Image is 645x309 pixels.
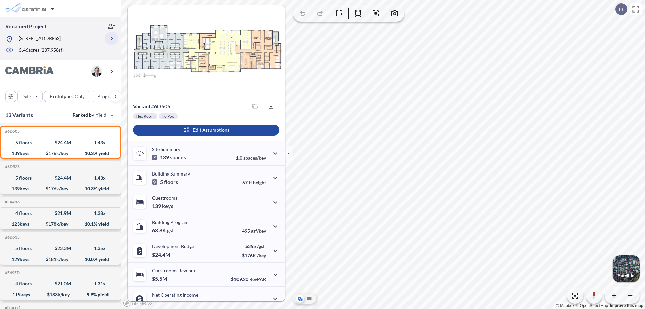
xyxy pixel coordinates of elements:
span: Yield [96,112,107,118]
p: 13 Variants [5,111,33,119]
p: $176K [242,253,266,258]
p: $2.5M [152,300,168,306]
p: 139 [152,154,186,161]
a: OpenStreetMap [575,303,608,308]
p: No Pool [161,114,175,119]
span: gsf/key [251,228,266,234]
button: Switcher ImageSatellite [613,255,640,282]
p: Renamed Project [5,23,47,30]
p: Edit Assumptions [193,127,229,133]
span: height [253,180,266,185]
h5: Click to copy the code [4,200,20,204]
p: [STREET_ADDRESS] [19,35,61,43]
p: Building Program [152,219,189,225]
span: ft [249,180,252,185]
p: Net Operating Income [152,292,198,298]
p: 68.8K [152,227,174,234]
p: 495 [242,228,266,234]
h5: Click to copy the code [4,129,20,134]
p: 5 [152,179,178,185]
p: Flex Room [136,114,155,119]
p: 1.0 [236,155,266,161]
p: Site Summary [152,146,180,152]
button: Edit Assumptions [133,125,279,136]
span: spaces/key [243,155,266,161]
button: Aerial View [296,295,304,303]
p: $5.5M [152,275,168,282]
p: 67 [242,180,266,185]
h5: Click to copy the code [4,270,20,275]
button: Site Plan [305,295,313,303]
p: Site [23,93,31,100]
span: floors [164,179,178,185]
span: margin [251,301,266,306]
img: Switcher Image [613,255,640,282]
button: Ranked by Yield [67,110,118,120]
p: $355 [242,243,266,249]
p: 45.0% [238,301,266,306]
p: Satellite [618,273,634,278]
span: /key [257,253,266,258]
p: Development Budget [152,243,196,249]
button: Prototypes Only [44,91,90,102]
img: user logo [91,66,102,77]
p: D [619,6,623,12]
p: $24.4M [152,251,171,258]
p: # 6d505 [133,103,170,110]
p: Guestrooms Revenue [152,268,196,273]
p: 139 [152,203,173,209]
span: keys [162,203,173,209]
h5: Click to copy the code [4,164,20,169]
a: Mapbox [556,303,574,308]
p: Program [97,93,116,100]
h5: Click to copy the code [4,235,20,240]
p: Prototypes Only [50,93,85,100]
span: spaces [170,154,186,161]
p: Guestrooms [152,195,177,201]
p: 5.46 acres ( 237,958 sf) [19,47,64,54]
a: Mapbox homepage [123,299,153,307]
img: BrandImage [5,66,54,77]
p: $109.20 [231,276,266,282]
span: RevPAR [249,276,266,282]
span: Variant [133,103,151,109]
span: gsf [167,227,174,234]
a: Improve this map [610,303,643,308]
button: Site [17,91,43,102]
p: Building Summary [152,171,190,177]
span: /gsf [257,243,265,249]
button: Program [92,91,128,102]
